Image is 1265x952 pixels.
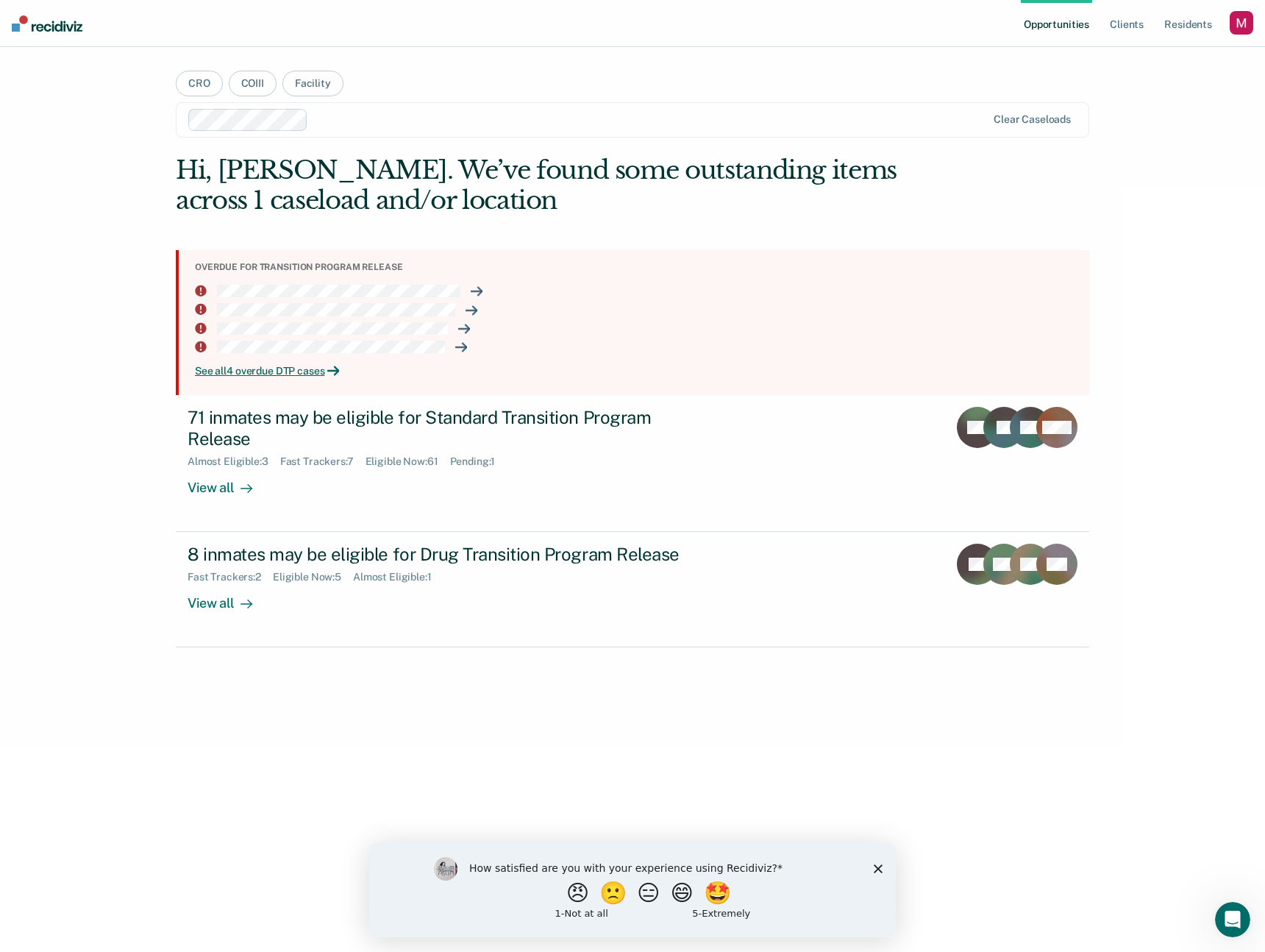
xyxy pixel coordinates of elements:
[188,407,704,450] div: 71 inmates may be eligible for Standard Transition Program Release
[188,467,270,496] div: View all
[188,455,280,468] div: Almost Eligible : 3
[195,365,1077,377] div: See all 4 overdue DTP cases
[282,71,343,96] button: Facility
[176,155,907,216] div: Hi, [PERSON_NAME]. We’ve found some outstanding items across 1 caseload and/or location
[12,15,82,32] img: Recidiviz
[188,544,704,565] div: 8 inmates may be eligible for Drug Transition Program Release
[280,455,366,468] div: Fast Trackers : 7
[176,71,223,96] button: CRO
[176,532,1089,647] a: 8 inmates may be eligible for Drug Transition Program ReleaseFast Trackers:2Eligible Now:5Almost ...
[366,455,450,468] div: Eligible Now : 61
[369,842,896,937] iframe: Survey by Kim from Recidiviz
[450,455,507,468] div: Pending : 1
[1215,902,1250,937] iframe: Intercom live chat
[273,571,353,583] div: Eligible Now : 5
[195,262,1077,272] div: Overdue for transition program release
[176,395,1089,532] a: 71 inmates may be eligible for Standard Transition Program ReleaseAlmost Eligible:3Fast Trackers:...
[994,113,1071,126] div: Clear caseloads
[229,71,277,96] button: COIII
[188,571,273,583] div: Fast Trackers : 2
[188,583,270,612] div: View all
[353,571,443,583] div: Almost Eligible : 1
[195,365,1077,377] a: See all4 overdue DTP cases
